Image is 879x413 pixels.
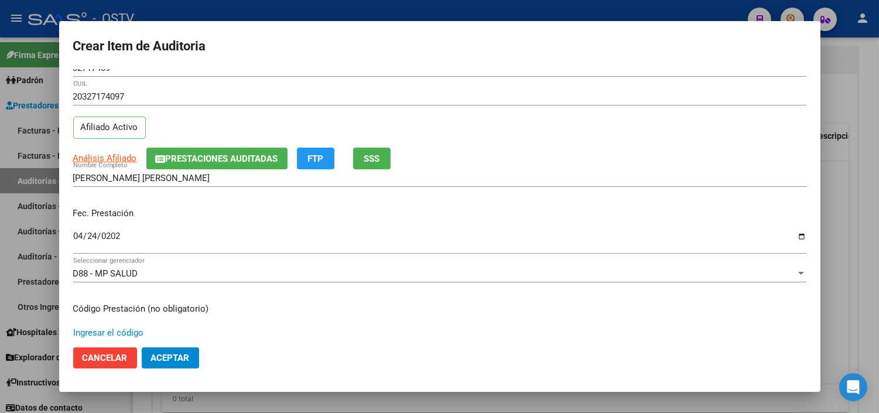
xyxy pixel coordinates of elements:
[73,153,137,163] span: Análisis Afiliado
[73,207,806,220] p: Fec. Prestación
[73,117,146,139] p: Afiliado Activo
[73,35,806,57] h2: Crear Item de Auditoria
[151,353,190,363] span: Aceptar
[142,347,199,368] button: Aceptar
[83,353,128,363] span: Cancelar
[166,153,278,164] span: Prestaciones Auditadas
[146,148,288,169] button: Prestaciones Auditadas
[73,268,138,279] span: D88 - MP SALUD
[73,347,137,368] button: Cancelar
[364,153,379,164] span: SSS
[73,302,806,316] p: Código Prestación (no obligatorio)
[839,373,867,401] div: Open Intercom Messenger
[353,148,391,169] button: SSS
[307,153,323,164] span: FTP
[297,148,334,169] button: FTP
